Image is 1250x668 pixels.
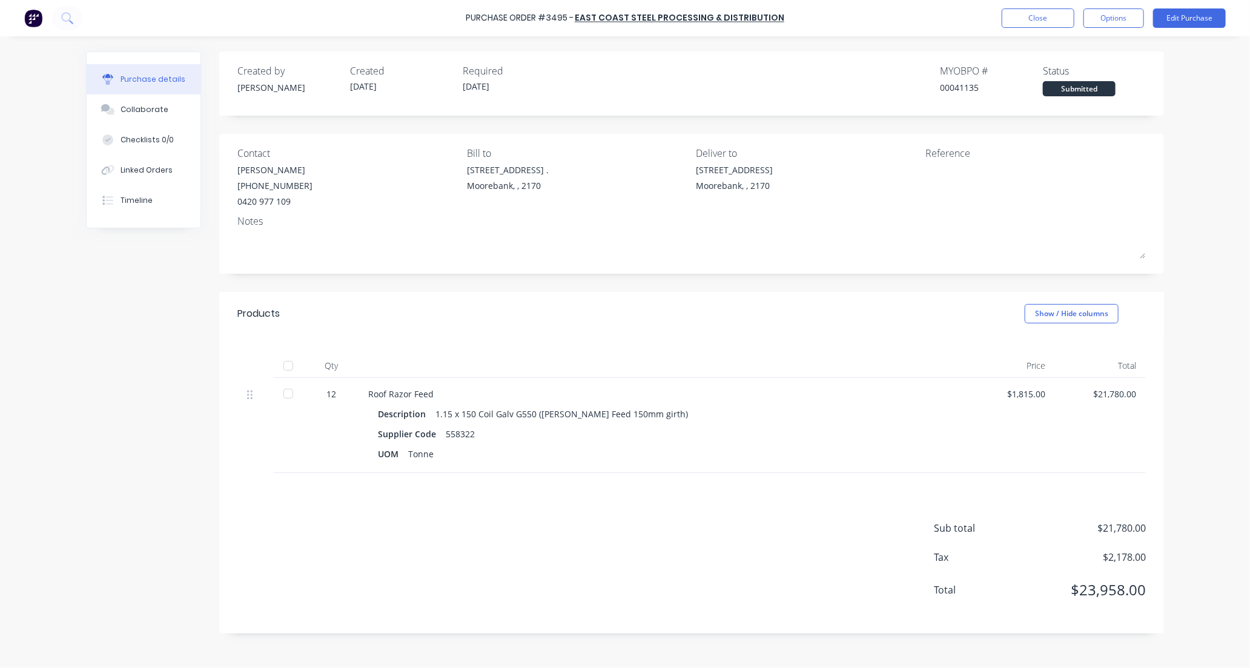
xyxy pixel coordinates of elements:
[934,521,1025,535] span: Sub total
[1153,8,1226,28] button: Edit Purchase
[1025,550,1146,564] span: $2,178.00
[435,405,688,423] div: 1.15 x 150 Coil Galv G550 ([PERSON_NAME] Feed 150mm girth)
[467,164,549,176] div: [STREET_ADDRESS] .
[121,134,174,145] div: Checklists 0/0
[1025,579,1146,601] span: $23,958.00
[237,81,340,94] div: [PERSON_NAME]
[368,388,954,400] div: Roof Razor Feed
[696,146,917,160] div: Deliver to
[304,354,359,378] div: Qty
[1083,8,1144,28] button: Options
[237,306,280,321] div: Products
[1043,64,1146,78] div: Status
[237,214,1146,228] div: Notes
[24,9,42,27] img: Factory
[934,550,1025,564] span: Tax
[87,185,200,216] button: Timeline
[696,179,773,192] div: Moorebank, , 2170
[1002,8,1074,28] button: Close
[121,195,153,206] div: Timeline
[1025,521,1146,535] span: $21,780.00
[964,354,1055,378] div: Price
[1055,354,1146,378] div: Total
[87,94,200,125] button: Collaborate
[87,64,200,94] button: Purchase details
[378,425,446,443] div: Supplier Code
[940,64,1043,78] div: MYOB PO #
[466,12,574,25] div: Purchase Order #3495 -
[121,104,168,115] div: Collaborate
[463,64,566,78] div: Required
[87,125,200,155] button: Checklists 0/0
[237,179,312,192] div: [PHONE_NUMBER]
[696,164,773,176] div: [STREET_ADDRESS]
[934,583,1025,597] span: Total
[408,445,434,463] div: Tonne
[1043,81,1116,96] div: Submitted
[350,64,453,78] div: Created
[378,405,435,423] div: Description
[1025,304,1119,323] button: Show / Hide columns
[378,445,408,463] div: UOM
[121,74,185,85] div: Purchase details
[87,155,200,185] button: Linked Orders
[237,195,312,208] div: 0420 977 109
[940,81,1043,94] div: 00041135
[467,146,687,160] div: Bill to
[575,12,784,24] a: East Coast Steel Processing & Distribution
[237,164,312,176] div: [PERSON_NAME]
[1065,388,1136,400] div: $21,780.00
[121,165,173,176] div: Linked Orders
[237,64,340,78] div: Created by
[974,388,1045,400] div: $1,815.00
[314,388,349,400] div: 12
[467,179,549,192] div: Moorebank, , 2170
[925,146,1146,160] div: Reference
[446,425,475,443] div: 558322
[237,146,458,160] div: Contact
